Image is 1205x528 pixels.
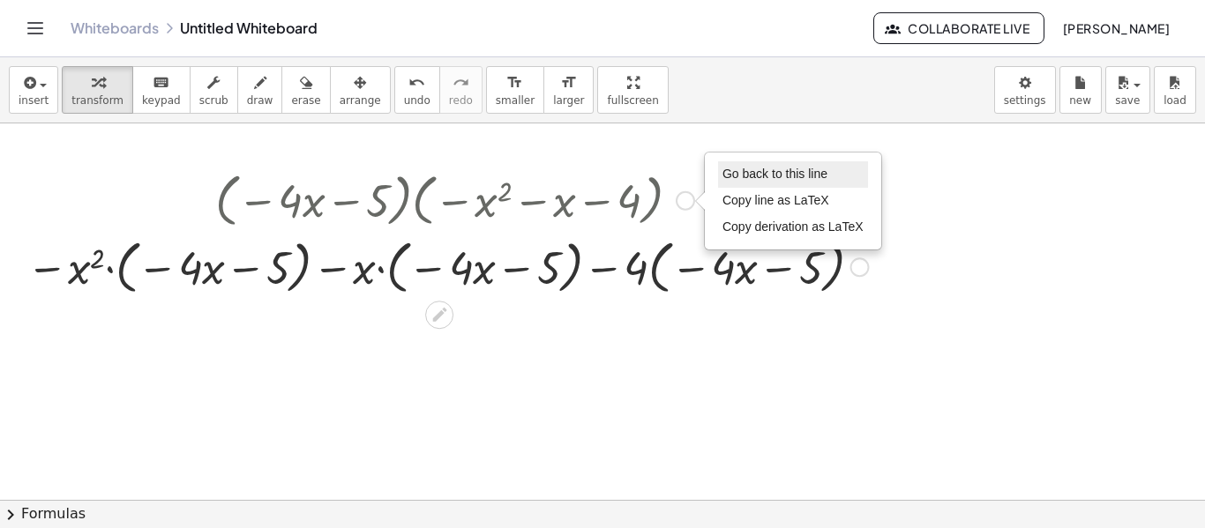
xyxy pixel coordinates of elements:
[199,94,228,107] span: scrub
[19,94,49,107] span: insert
[247,94,273,107] span: draw
[281,66,330,114] button: erase
[994,66,1056,114] button: settings
[291,94,320,107] span: erase
[1059,66,1102,114] button: new
[21,14,49,42] button: Toggle navigation
[394,66,440,114] button: undoundo
[1105,66,1150,114] button: save
[1154,66,1196,114] button: load
[560,72,577,93] i: format_size
[408,72,425,93] i: undo
[142,94,181,107] span: keypad
[71,94,123,107] span: transform
[153,72,169,93] i: keyboard
[453,72,469,93] i: redo
[132,66,191,114] button: keyboardkeypad
[425,301,453,329] div: Edit math
[330,66,391,114] button: arrange
[1115,94,1140,107] span: save
[543,66,594,114] button: format_sizelarger
[237,66,283,114] button: draw
[1164,94,1186,107] span: load
[888,20,1029,36] span: Collaborate Live
[722,219,864,234] span: Copy derivation as LaTeX
[404,94,430,107] span: undo
[1004,94,1046,107] span: settings
[449,94,473,107] span: redo
[62,66,133,114] button: transform
[340,94,381,107] span: arrange
[607,94,658,107] span: fullscreen
[873,12,1044,44] button: Collaborate Live
[553,94,584,107] span: larger
[1069,94,1091,107] span: new
[722,167,827,181] span: Go back to this line
[506,72,523,93] i: format_size
[597,66,668,114] button: fullscreen
[439,66,483,114] button: redoredo
[1048,12,1184,44] button: [PERSON_NAME]
[486,66,544,114] button: format_sizesmaller
[1062,20,1170,36] span: [PERSON_NAME]
[71,19,159,37] a: Whiteboards
[190,66,238,114] button: scrub
[496,94,535,107] span: smaller
[9,66,58,114] button: insert
[722,193,829,207] span: Copy line as LaTeX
